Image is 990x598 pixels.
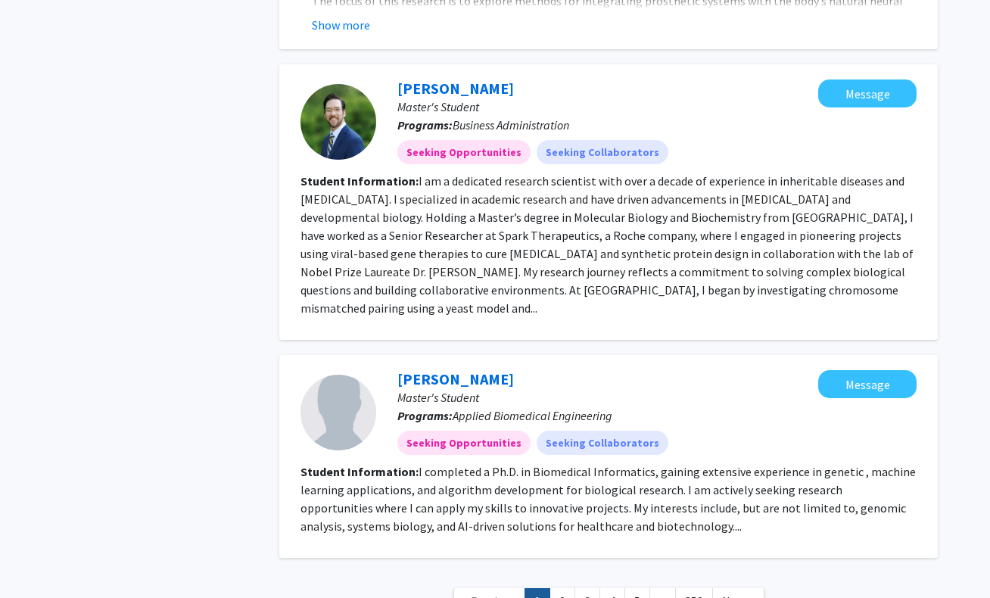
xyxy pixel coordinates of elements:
[300,173,914,316] fg-read-more: I am a dedicated research scientist with over a decade of experience in inheritable diseases and ...
[397,431,531,455] mat-chip: Seeking Opportunities
[453,117,569,132] span: Business Administration
[300,464,916,534] fg-read-more: I completed a Ph.D. in Biomedical Informatics, gaining extensive experience in genetic , machine ...
[300,173,419,188] b: Student Information:
[537,431,668,455] mat-chip: Seeking Collaborators
[397,117,453,132] b: Programs:
[537,140,668,164] mat-chip: Seeking Collaborators
[11,530,64,587] iframe: Chat
[818,370,917,398] button: Message Zheng Cai
[397,140,531,164] mat-chip: Seeking Opportunities
[397,99,479,114] span: Master's Student
[397,408,453,423] b: Programs:
[818,79,917,107] button: Message Louis Taylor
[397,369,514,388] a: [PERSON_NAME]
[453,408,612,423] span: Applied Biomedical Engineering
[397,79,514,98] a: [PERSON_NAME]
[300,464,419,479] b: Student Information:
[312,16,370,34] button: Show more
[397,390,479,405] span: Master's Student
